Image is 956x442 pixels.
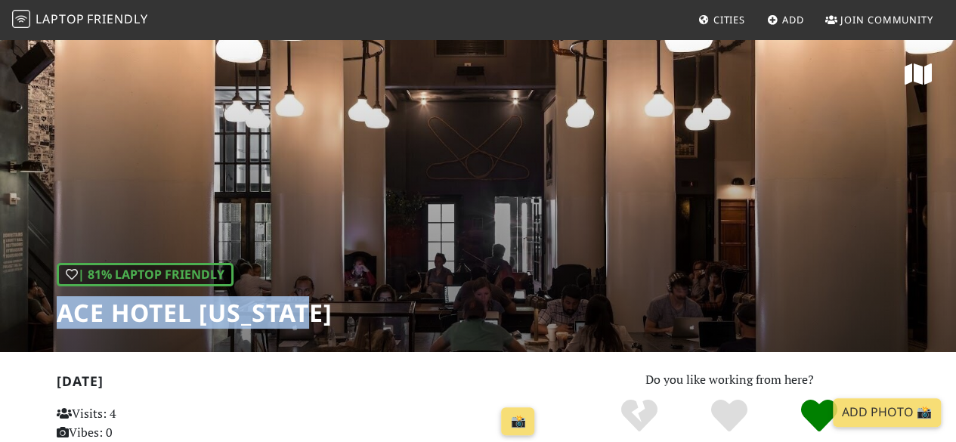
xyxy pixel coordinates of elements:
[12,10,30,28] img: LaptopFriendly
[36,11,85,27] span: Laptop
[559,370,900,390] p: Do you like working from here?
[685,397,775,435] div: Yes
[501,407,534,436] a: 📸
[595,397,685,435] div: No
[761,6,810,33] a: Add
[12,7,148,33] a: LaptopFriendly LaptopFriendly
[57,263,234,287] div: | 81% Laptop Friendly
[782,13,804,26] span: Add
[57,298,333,327] h1: Ace Hotel [US_STATE]
[713,13,745,26] span: Cities
[87,11,147,27] span: Friendly
[57,373,541,395] h2: [DATE]
[840,13,933,26] span: Join Community
[819,6,939,33] a: Join Community
[692,6,751,33] a: Cities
